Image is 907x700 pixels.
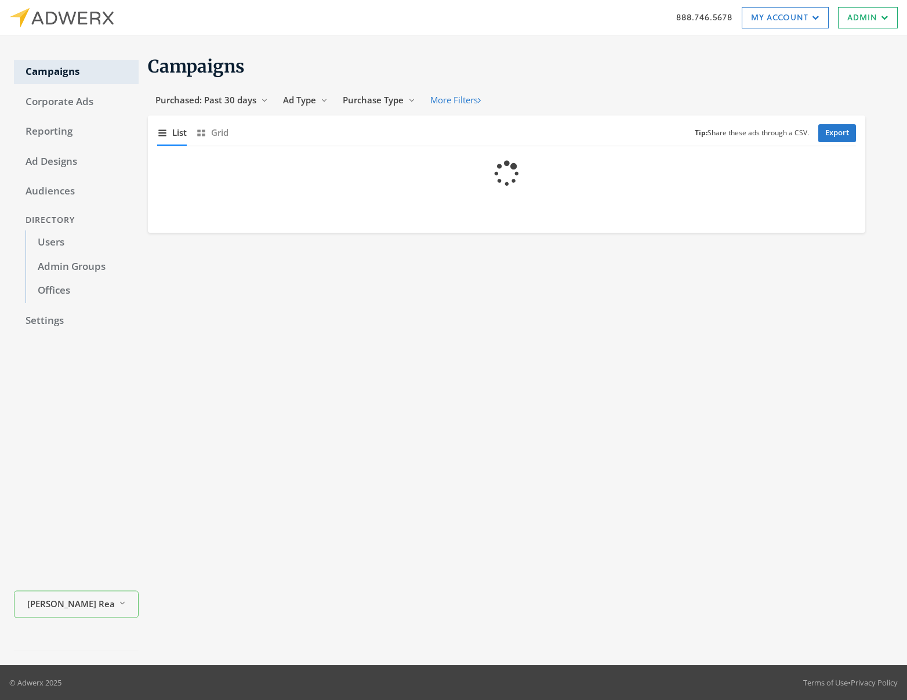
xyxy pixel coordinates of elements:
a: Offices [26,279,139,303]
span: Purchased: Past 30 days [155,94,256,106]
a: Settings [14,309,139,333]
span: Purchase Type [343,94,404,106]
button: Purchased: Past 30 days [148,89,275,111]
button: Purchase Type [335,89,423,111]
span: Grid [211,126,228,139]
p: © Adwerx 2025 [9,677,61,688]
button: [PERSON_NAME] Realty [14,591,139,618]
span: [PERSON_NAME] Realty [27,597,114,610]
a: Corporate Ads [14,90,139,114]
a: Terms of Use [803,677,848,688]
button: More Filters [423,89,488,111]
span: List [172,126,187,139]
a: Privacy Policy [851,677,898,688]
a: Export [818,124,856,142]
a: Ad Designs [14,150,139,174]
button: Ad Type [275,89,335,111]
span: Ad Type [283,94,316,106]
button: List [157,120,187,145]
div: Directory [14,210,139,231]
a: Admin [838,7,898,28]
a: Admin Groups [26,255,139,279]
a: Users [26,230,139,255]
img: Adwerx [9,8,114,28]
b: Tip: [695,128,708,138]
a: Reporting [14,120,139,144]
a: Audiences [14,179,139,204]
button: Grid [196,120,228,145]
div: • [803,677,898,688]
a: Campaigns [14,60,139,84]
a: 888.746.5678 [676,11,732,23]
a: My Account [742,7,829,28]
small: Share these ads through a CSV. [695,128,809,139]
span: Campaigns [148,55,245,77]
